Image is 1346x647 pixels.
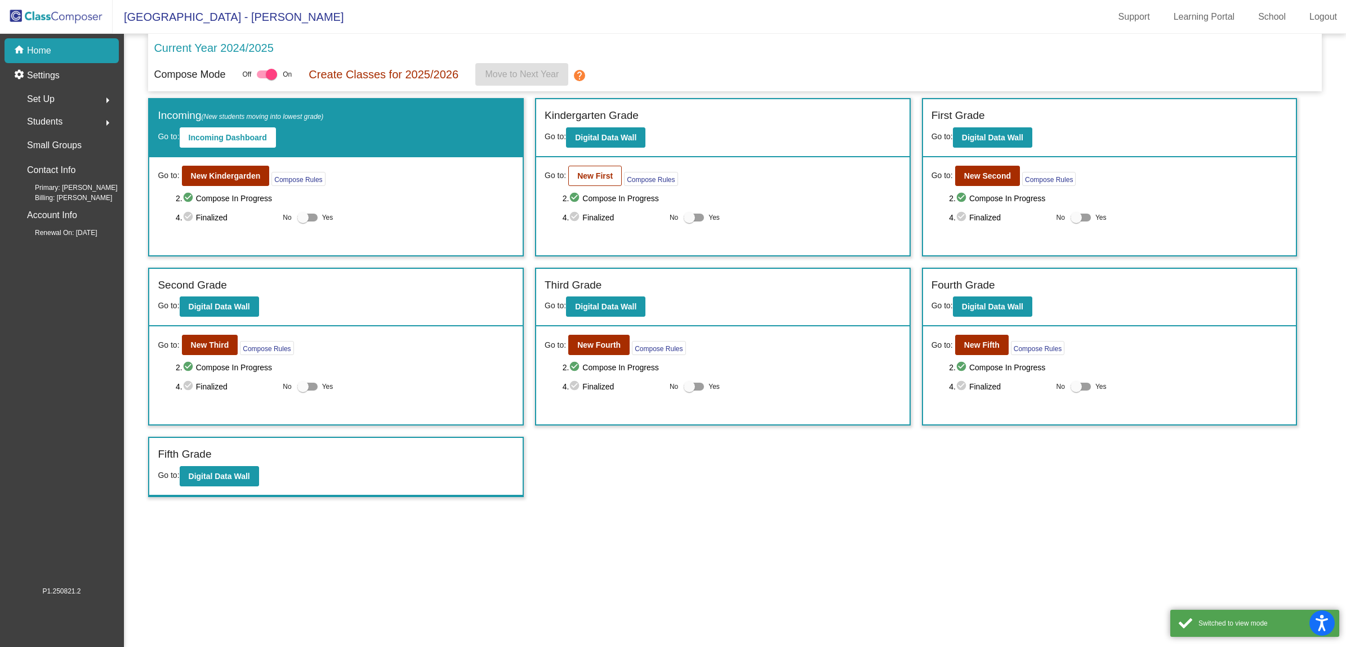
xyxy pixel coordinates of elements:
[931,277,995,294] label: Fourth Grade
[1198,618,1331,628] div: Switched to view mode
[27,44,51,57] p: Home
[189,302,250,311] b: Digital Data Wall
[632,341,685,355] button: Compose Rules
[180,296,259,317] button: Digital Data Wall
[176,380,277,393] span: 4. Finalized
[176,211,277,224] span: 4. Finalized
[1095,211,1107,224] span: Yes
[670,212,678,223] span: No
[182,361,196,374] mat-icon: check_circle
[322,211,333,224] span: Yes
[566,127,645,148] button: Digital Data Wall
[545,108,639,124] label: Kindergarten Grade
[189,133,267,142] b: Incoming Dashboard
[708,380,720,393] span: Yes
[955,166,1020,186] button: New Second
[27,69,60,82] p: Settings
[27,114,63,130] span: Students
[27,138,82,153] p: Small Groups
[176,361,514,374] span: 2. Compose In Progress
[176,192,514,205] span: 2. Compose In Progress
[271,172,325,186] button: Compose Rules
[931,132,953,141] span: Go to:
[949,361,1287,374] span: 2. Compose In Progress
[27,207,77,223] p: Account Info
[545,339,566,351] span: Go to:
[708,211,720,224] span: Yes
[17,193,112,203] span: Billing: [PERSON_NAME]
[931,339,953,351] span: Go to:
[563,361,901,374] span: 2. Compose In Progress
[962,133,1023,142] b: Digital Data Wall
[113,8,344,26] span: [GEOGRAPHIC_DATA] - [PERSON_NAME]
[931,108,985,124] label: First Grade
[182,211,196,224] mat-icon: check_circle
[568,166,622,186] button: New First
[624,172,678,186] button: Compose Rules
[563,192,901,205] span: 2. Compose In Progress
[180,127,276,148] button: Incoming Dashboard
[1249,8,1295,26] a: School
[964,340,1000,349] b: New Fifth
[956,192,969,205] mat-icon: check_circle
[956,380,969,393] mat-icon: check_circle
[962,302,1023,311] b: Digital Data Wall
[182,335,238,355] button: New Third
[931,170,953,181] span: Go to:
[953,127,1032,148] button: Digital Data Wall
[956,211,969,224] mat-icon: check_circle
[182,192,196,205] mat-icon: check_circle
[1165,8,1244,26] a: Learning Portal
[485,69,559,79] span: Move to Next Year
[17,183,118,193] span: Primary: [PERSON_NAME]
[158,170,179,181] span: Go to:
[949,380,1050,393] span: 4. Finalized
[964,171,1011,180] b: New Second
[563,380,664,393] span: 4. Finalized
[154,67,225,82] p: Compose Mode
[27,162,75,178] p: Contact Info
[158,132,179,141] span: Go to:
[1300,8,1346,26] a: Logout
[953,296,1032,317] button: Digital Data Wall
[283,382,291,392] span: No
[14,44,27,57] mat-icon: home
[189,472,250,481] b: Digital Data Wall
[1022,172,1076,186] button: Compose Rules
[569,211,582,224] mat-icon: check_circle
[158,339,179,351] span: Go to:
[202,113,324,121] span: (New students moving into lowest grade)
[1057,382,1065,392] span: No
[566,296,645,317] button: Digital Data Wall
[569,192,582,205] mat-icon: check_circle
[242,69,251,79] span: Off
[575,302,636,311] b: Digital Data Wall
[1109,8,1159,26] a: Support
[154,39,273,56] p: Current Year 2024/2025
[949,192,1287,205] span: 2. Compose In Progress
[568,335,630,355] button: New Fourth
[158,108,323,124] label: Incoming
[949,211,1050,224] span: 4. Finalized
[17,228,97,238] span: Renewal On: [DATE]
[101,94,114,107] mat-icon: arrow_right
[180,466,259,486] button: Digital Data Wall
[545,277,601,294] label: Third Grade
[577,171,613,180] b: New First
[956,361,969,374] mat-icon: check_circle
[182,380,196,393] mat-icon: check_circle
[309,66,458,83] p: Create Classes for 2025/2026
[670,382,678,392] span: No
[1095,380,1107,393] span: Yes
[322,380,333,393] span: Yes
[283,212,291,223] span: No
[931,301,953,310] span: Go to:
[569,380,582,393] mat-icon: check_circle
[14,69,27,82] mat-icon: settings
[545,170,566,181] span: Go to:
[1011,341,1064,355] button: Compose Rules
[1057,212,1065,223] span: No
[563,211,664,224] span: 4. Finalized
[158,446,211,463] label: Fifth Grade
[475,63,568,86] button: Move to Next Year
